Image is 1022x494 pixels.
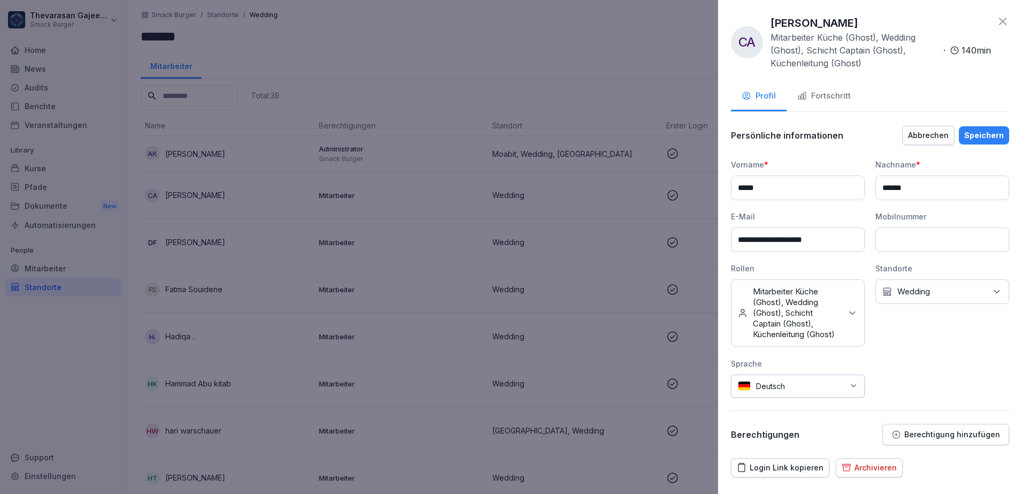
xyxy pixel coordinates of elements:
div: E-Mail [731,211,865,222]
p: Persönliche informationen [731,130,843,141]
div: CA [731,26,763,58]
p: Wedding [897,286,930,297]
button: Fortschritt [787,82,861,111]
img: de.svg [738,381,751,391]
p: 140 min [962,44,991,57]
div: Sprache [731,358,865,369]
button: Berechtigung hinzufügen [882,424,1009,445]
div: Mobilnummer [875,211,1009,222]
div: Fortschritt [797,90,851,102]
div: Vorname [731,159,865,170]
div: Nachname [875,159,1009,170]
p: Mitarbeiter Küche (Ghost), Wedding (Ghost), Schicht Captain (Ghost), Küchenleitung (Ghost) [753,286,842,340]
button: Abbrechen [902,126,955,145]
div: Abbrechen [908,130,949,141]
button: Profil [731,82,787,111]
button: Archivieren [836,458,903,477]
div: Standorte [875,263,1009,274]
p: Mitarbeiter Küche (Ghost), Wedding (Ghost), Schicht Captain (Ghost), Küchenleitung (Ghost) [771,31,939,70]
div: Deutsch [731,375,865,398]
p: Berechtigungen [731,429,799,440]
button: Speichern [959,126,1009,145]
p: Berechtigung hinzufügen [904,430,1000,439]
p: [PERSON_NAME] [771,15,858,31]
div: Rollen [731,263,865,274]
div: · [771,31,991,70]
div: Speichern [964,130,1004,141]
button: Login Link kopieren [731,458,829,477]
div: Login Link kopieren [737,462,823,474]
div: Archivieren [842,462,897,474]
div: Profil [742,90,776,102]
